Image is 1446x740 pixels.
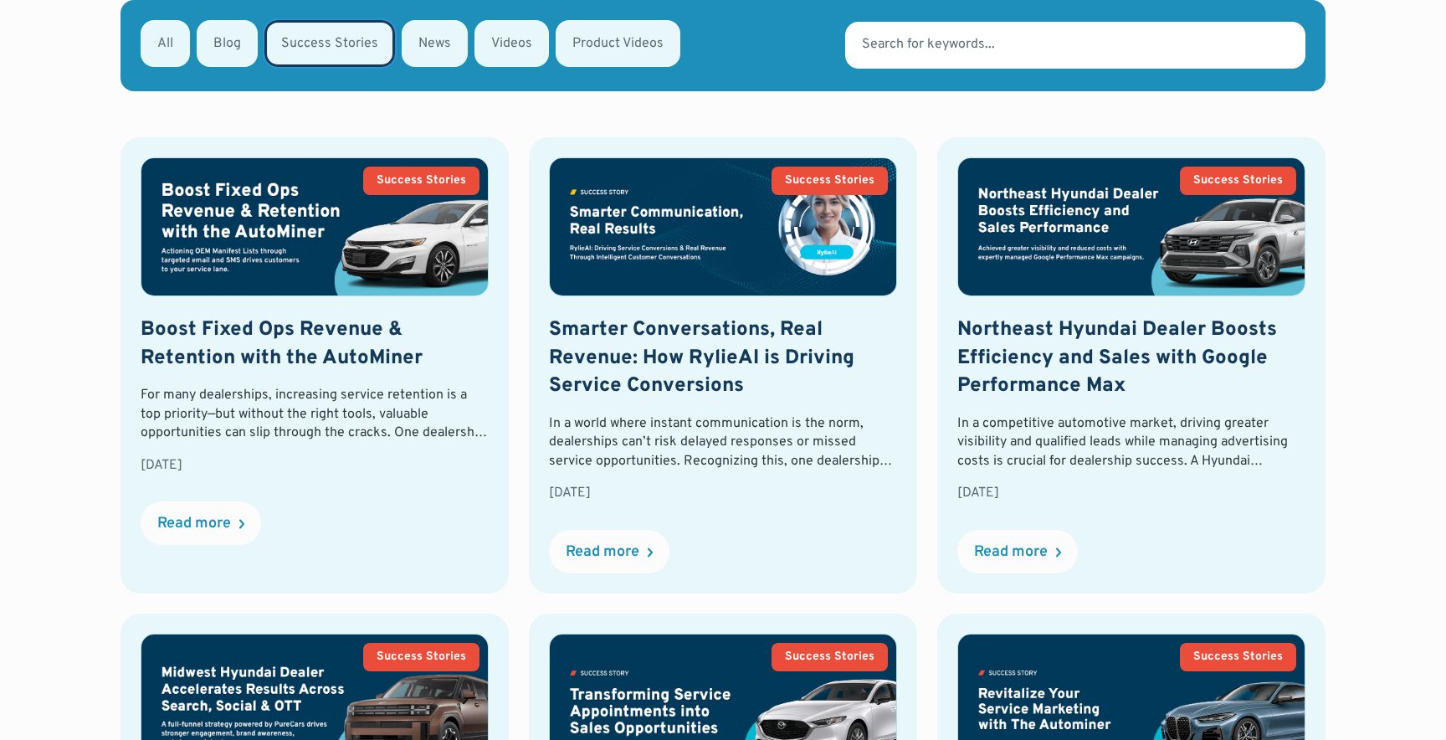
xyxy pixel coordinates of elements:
div: Success Stories [785,175,874,187]
input: Search for keywords... [845,22,1305,69]
a: Success StoriesNortheast Hyundai Dealer Boosts Efficiency and Sales with Google Performance MaxIn... [937,137,1325,594]
div: [DATE] [957,484,1305,502]
h2: Boost Fixed Ops Revenue & Retention with the AutoMiner [141,316,489,373]
a: Success StoriesSmarter Conversations, Real Revenue: How RylieAI is Driving Service ConversionsIn ... [529,137,917,594]
a: Success StoriesBoost Fixed Ops Revenue & Retention with the AutoMinerFor many dealerships, increa... [120,137,509,594]
div: Read more [566,545,639,560]
div: In a world where instant communication is the norm, dealerships can’t risk delayed responses or m... [549,414,897,470]
div: Success Stories [377,175,466,187]
div: Success Stories [377,651,466,663]
h2: Smarter Conversations, Real Revenue: How RylieAI is Driving Service Conversions [549,316,897,401]
h2: Northeast Hyundai Dealer Boosts Efficiency and Sales with Google Performance Max [957,316,1305,401]
div: Success Stories [1193,651,1283,663]
div: For many dealerships, increasing service retention is a top priority—but without the right tools,... [141,386,489,442]
div: Read more [974,545,1048,560]
div: Success Stories [785,651,874,663]
div: Success Stories [1193,175,1283,187]
div: Read more [157,516,231,532]
div: [DATE] [549,484,897,502]
div: In a competitive automotive market, driving greater visibility and qualified leads while managing... [957,414,1305,470]
div: [DATE] [141,456,489,475]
